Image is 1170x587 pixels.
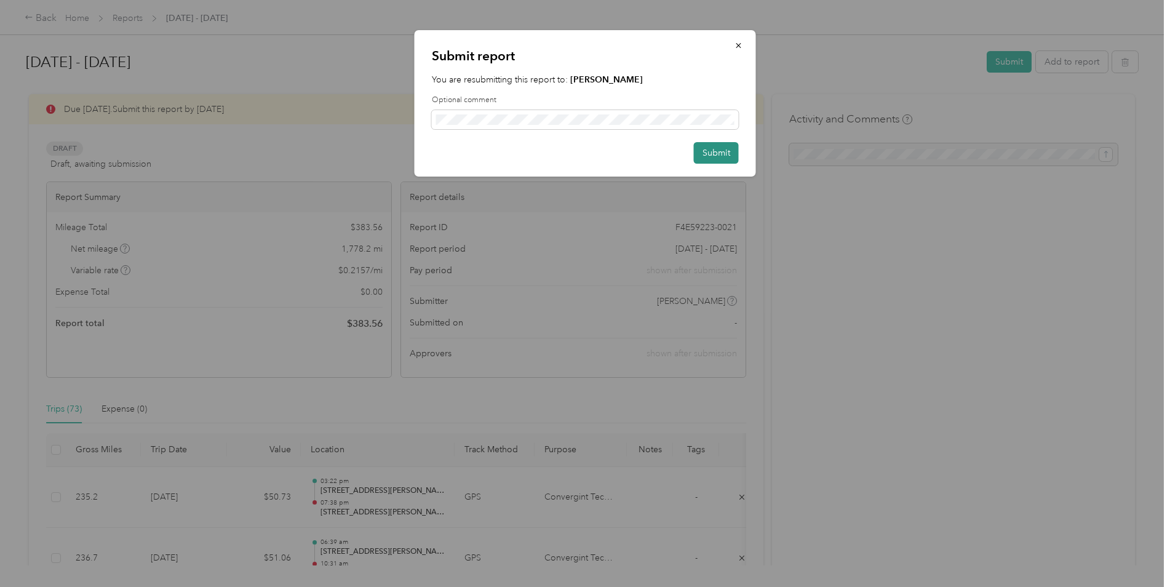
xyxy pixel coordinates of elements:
[432,95,739,106] label: Optional comment
[1101,518,1170,587] iframe: Everlance-gr Chat Button Frame
[694,142,739,164] button: Submit
[432,47,739,65] p: Submit report
[570,74,643,85] strong: [PERSON_NAME]
[432,73,739,86] p: You are resubmitting this report to:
